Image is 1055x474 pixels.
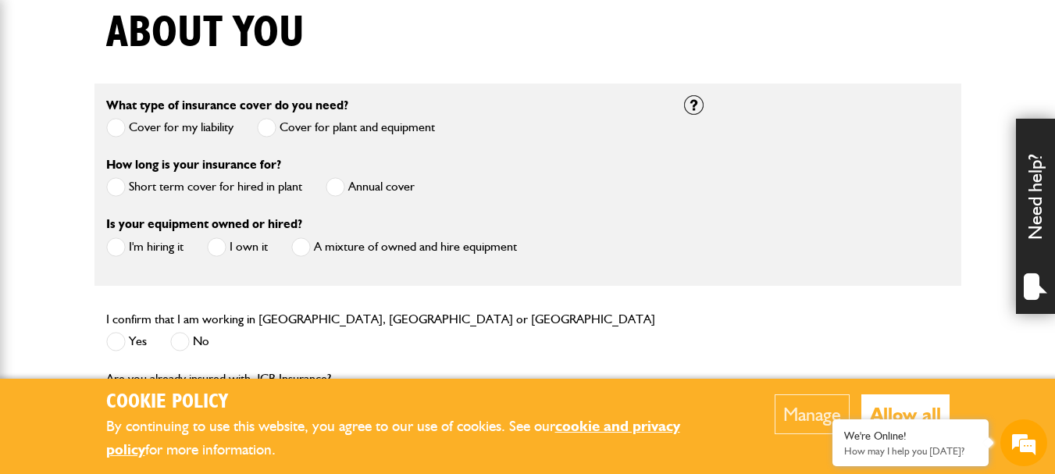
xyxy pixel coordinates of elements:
h2: Cookie Policy [106,390,727,415]
label: What type of insurance cover do you need? [106,99,348,112]
label: Are you already insured with JCB Insurance? [106,372,331,385]
button: Manage [775,394,850,434]
p: By continuing to use this website, you agree to our use of cookies. See our for more information. [106,415,727,462]
h1: About you [106,7,305,59]
div: We're Online! [844,429,977,443]
label: How long is your insurance for? [106,159,281,171]
label: Is your equipment owned or hired? [106,218,302,230]
div: Need help? [1016,119,1055,314]
label: No [170,332,209,351]
label: Annual cover [326,177,415,197]
p: How may I help you today? [844,445,977,457]
label: Cover for my liability [106,118,233,137]
label: A mixture of owned and hire equipment [291,237,517,257]
label: I confirm that I am working in [GEOGRAPHIC_DATA], [GEOGRAPHIC_DATA] or [GEOGRAPHIC_DATA] [106,313,655,326]
a: cookie and privacy policy [106,417,680,459]
label: Short term cover for hired in plant [106,177,302,197]
label: Cover for plant and equipment [257,118,435,137]
label: I'm hiring it [106,237,184,257]
label: I own it [207,237,268,257]
label: Yes [106,332,147,351]
button: Allow all [861,394,950,434]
